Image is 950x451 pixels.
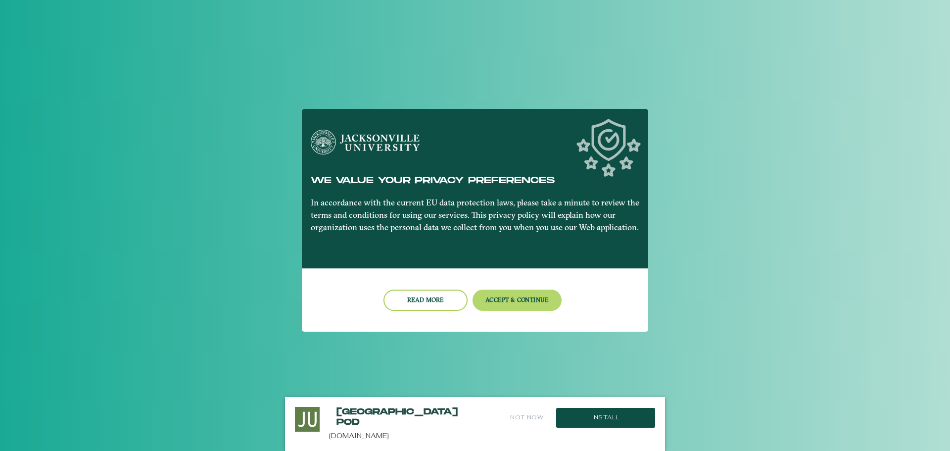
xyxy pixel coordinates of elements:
[509,407,544,428] button: Not Now
[336,407,440,427] h2: [GEOGRAPHIC_DATA] POD
[295,407,320,432] img: Install this Application?
[311,130,420,155] img: Jacksonville University logo
[473,290,562,311] button: Accept & Continue
[329,431,389,440] a: [DOMAIN_NAME]
[311,175,640,186] h5: We value your privacy preferences
[383,290,468,311] button: Read more
[556,408,655,428] button: Install
[311,197,640,234] p: In accordance with the current EU data protection laws, please take a minute to review the terms ...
